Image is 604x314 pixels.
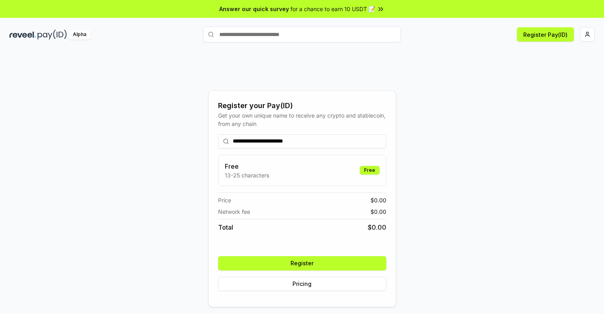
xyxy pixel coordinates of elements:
[9,30,36,40] img: reveel_dark
[370,196,386,204] span: $ 0.00
[68,30,91,40] div: Alpha
[218,196,231,204] span: Price
[517,27,574,42] button: Register Pay(ID)
[218,277,386,291] button: Pricing
[218,100,386,111] div: Register your Pay(ID)
[291,5,375,13] span: for a chance to earn 10 USDT 📝
[219,5,289,13] span: Answer our quick survey
[218,256,386,270] button: Register
[225,162,269,171] h3: Free
[360,166,380,175] div: Free
[225,171,269,179] p: 13-25 characters
[218,111,386,128] div: Get your own unique name to receive any crypto and stablecoin, from any chain
[368,223,386,232] span: $ 0.00
[370,207,386,216] span: $ 0.00
[218,223,233,232] span: Total
[38,30,67,40] img: pay_id
[218,207,250,216] span: Network fee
